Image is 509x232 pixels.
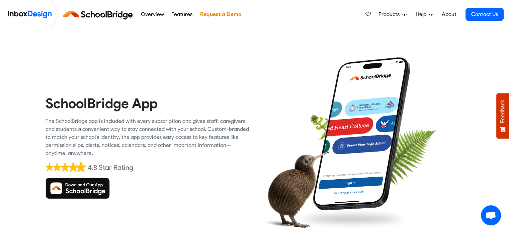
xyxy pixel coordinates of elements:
[46,117,250,157] div: The SchoolBridge app is included with every subscription and gives staff, caregivers, and student...
[376,8,409,21] a: Products
[46,95,250,112] heading: SchoolBridge App
[416,10,429,18] span: Help
[440,8,458,21] a: About
[62,6,137,22] img: schoolbridge logo
[46,178,110,199] img: Download SchoolBridge App
[88,163,133,173] div: 4.8 Star Rating
[308,57,415,211] img: phone.png
[465,8,504,21] a: Contact Us
[481,205,501,225] a: Open chat
[413,8,436,21] a: Help
[139,8,166,21] a: Overview
[500,100,506,123] span: Feedback
[294,207,410,231] img: shadow.png
[170,8,194,21] a: Features
[378,10,402,18] span: Products
[496,93,509,139] button: Feedback - Show survey
[198,8,243,21] a: Request a Demo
